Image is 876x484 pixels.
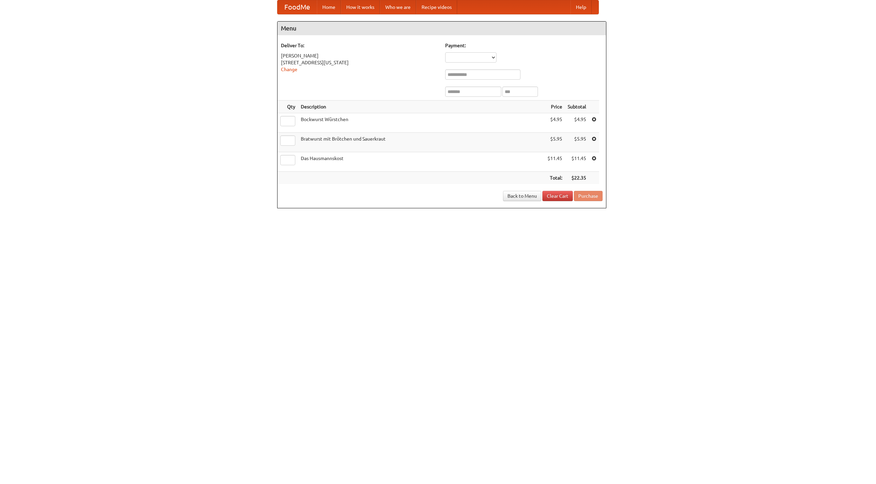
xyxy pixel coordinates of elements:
[542,191,573,201] a: Clear Cart
[545,152,565,172] td: $11.45
[281,67,297,72] a: Change
[317,0,341,14] a: Home
[298,101,545,113] th: Description
[565,172,589,184] th: $22.35
[298,152,545,172] td: Das Hausmannskost
[281,42,438,49] h5: Deliver To:
[281,59,438,66] div: [STREET_ADDRESS][US_STATE]
[298,113,545,133] td: Bockwurst Würstchen
[445,42,603,49] h5: Payment:
[545,113,565,133] td: $4.95
[565,133,589,152] td: $5.95
[278,22,606,35] h4: Menu
[416,0,457,14] a: Recipe videos
[565,152,589,172] td: $11.45
[574,191,603,201] button: Purchase
[278,0,317,14] a: FoodMe
[278,101,298,113] th: Qty
[545,133,565,152] td: $5.95
[570,0,592,14] a: Help
[545,101,565,113] th: Price
[565,113,589,133] td: $4.95
[341,0,380,14] a: How it works
[281,52,438,59] div: [PERSON_NAME]
[565,101,589,113] th: Subtotal
[503,191,541,201] a: Back to Menu
[380,0,416,14] a: Who we are
[545,172,565,184] th: Total:
[298,133,545,152] td: Bratwurst mit Brötchen und Sauerkraut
